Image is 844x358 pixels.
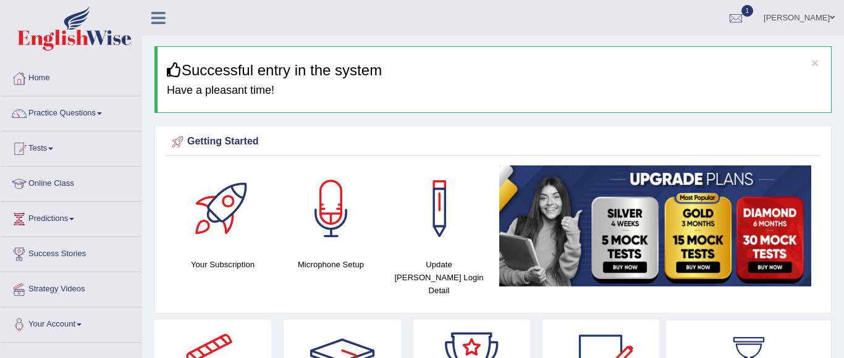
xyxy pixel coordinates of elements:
h3: Successful entry in the system [167,62,822,78]
a: Home [1,61,141,92]
span: 1 [741,5,754,17]
a: Online Class [1,167,141,198]
h4: Your Subscription [175,258,271,271]
a: Your Account [1,307,141,338]
a: Practice Questions [1,96,141,127]
a: Tests [1,131,141,162]
div: Getting Started [169,133,817,151]
img: small5.jpg [499,165,811,286]
a: Predictions [1,202,141,233]
a: Strategy Videos [1,272,141,303]
h4: Update [PERSON_NAME] Login Detail [391,258,487,297]
a: Success Stories [1,237,141,268]
button: × [811,56,819,69]
h4: Microphone Setup [283,258,379,271]
h4: Have a pleasant time! [167,85,822,97]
